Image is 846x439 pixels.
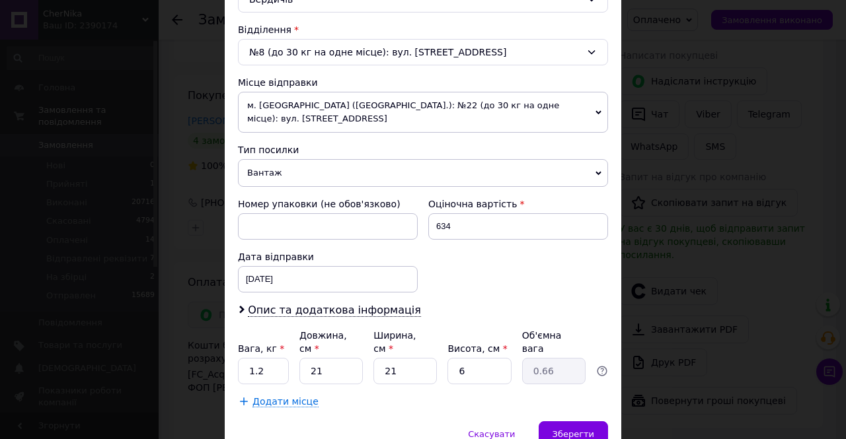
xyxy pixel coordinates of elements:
[238,343,284,354] label: Вага, кг
[522,329,586,355] div: Об'ємна вага
[299,330,347,354] label: Довжина, см
[238,250,418,263] div: Дата відправки
[238,23,608,36] div: Відділення
[553,429,594,439] span: Зберегти
[248,304,421,317] span: Опис та додаткова інформація
[238,145,299,155] span: Тип посилки
[252,396,319,407] span: Додати місце
[447,343,507,354] label: Висота, см
[238,159,608,187] span: Вантаж
[468,429,515,439] span: Скасувати
[373,330,416,354] label: Ширина, см
[238,92,608,133] span: м. [GEOGRAPHIC_DATA] ([GEOGRAPHIC_DATA].): №22 (до 30 кг на одне місце): вул. [STREET_ADDRESS]
[238,197,418,211] div: Номер упаковки (не обов'язково)
[428,197,608,211] div: Оціночна вартість
[238,39,608,65] div: №8 (до 30 кг на одне місце): вул. [STREET_ADDRESS]
[238,77,318,88] span: Місце відправки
